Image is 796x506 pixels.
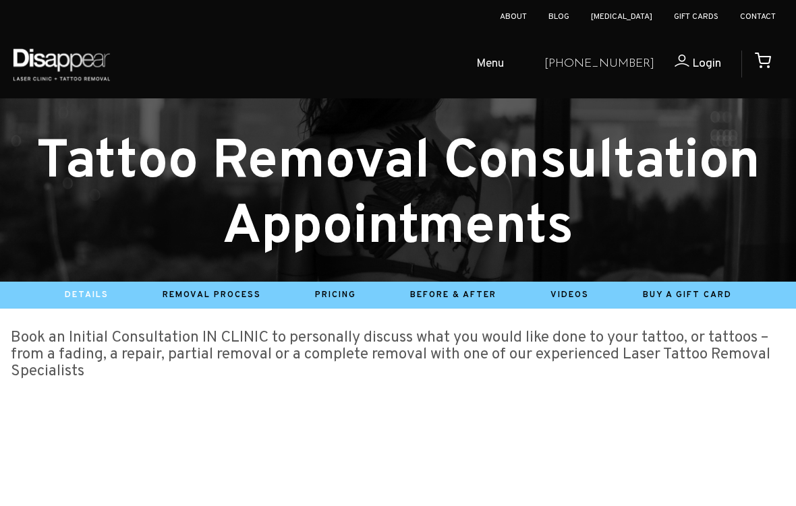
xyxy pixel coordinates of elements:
a: Pricing [315,290,356,301]
a: [PHONE_NUMBER] [544,55,654,74]
ul: Open Mobile Menu [123,43,534,86]
a: Blog [548,11,569,22]
a: Videos [550,290,589,301]
big: Book an Initial Consultation IN CLINIC to personally discuss what you would like done to your tat... [11,328,770,381]
a: About [500,11,527,22]
small: Tattoo Removal Consultation Appointments [36,129,760,263]
a: Details [65,290,109,301]
a: Contact [740,11,776,22]
a: Buy A Gift Card [643,290,732,301]
a: Login [654,55,721,74]
a: Before & After [410,290,496,301]
img: Disappear - Laser Clinic and Tattoo Removal Services in Sydney, Australia [10,40,113,88]
a: Gift Cards [674,11,718,22]
a: [MEDICAL_DATA] [591,11,652,22]
span: Menu [476,55,504,74]
a: Removal Process [163,290,261,301]
a: Menu [429,43,534,86]
span: Login [692,56,721,71]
